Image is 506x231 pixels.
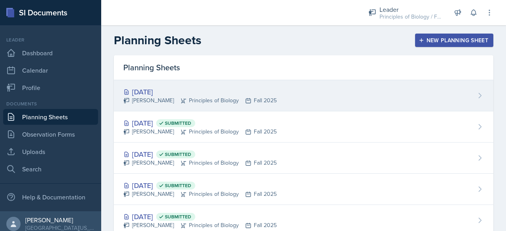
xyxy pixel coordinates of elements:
div: [PERSON_NAME] Principles of Biology Fall 2025 [123,96,277,105]
div: [DATE] [123,149,277,160]
a: [DATE] Submitted [PERSON_NAME]Principles of BiologyFall 2025 [114,111,493,143]
div: Documents [3,100,98,107]
div: [DATE] [123,118,277,128]
a: Search [3,161,98,177]
div: Planning Sheets [114,55,493,80]
a: [DATE] [PERSON_NAME]Principles of BiologyFall 2025 [114,80,493,111]
div: [PERSON_NAME] Principles of Biology Fall 2025 [123,159,277,167]
div: [PERSON_NAME] Principles of Biology Fall 2025 [123,128,277,136]
a: Calendar [3,62,98,78]
a: Uploads [3,144,98,160]
a: [DATE] Submitted [PERSON_NAME]Principles of BiologyFall 2025 [114,143,493,174]
button: New Planning Sheet [415,34,493,47]
a: Profile [3,80,98,96]
div: New Planning Sheet [420,37,488,43]
a: [DATE] Submitted [PERSON_NAME]Principles of BiologyFall 2025 [114,174,493,205]
div: Help & Documentation [3,189,98,205]
div: Principles of Biology / Fall 2025 [379,13,443,21]
a: Observation Forms [3,126,98,142]
div: [PERSON_NAME] Principles of Biology Fall 2025 [123,221,277,229]
span: Submitted [165,120,191,126]
div: [PERSON_NAME] Principles of Biology Fall 2025 [123,190,277,198]
span: Submitted [165,214,191,220]
div: [DATE] [123,180,277,191]
div: Leader [379,5,443,14]
span: Submitted [165,151,191,158]
span: Submitted [165,182,191,189]
div: Leader [3,36,98,43]
h2: Planning Sheets [114,33,201,47]
div: [PERSON_NAME] [25,216,95,224]
a: Planning Sheets [3,109,98,125]
div: [DATE] [123,86,277,97]
div: [DATE] [123,211,277,222]
a: Dashboard [3,45,98,61]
